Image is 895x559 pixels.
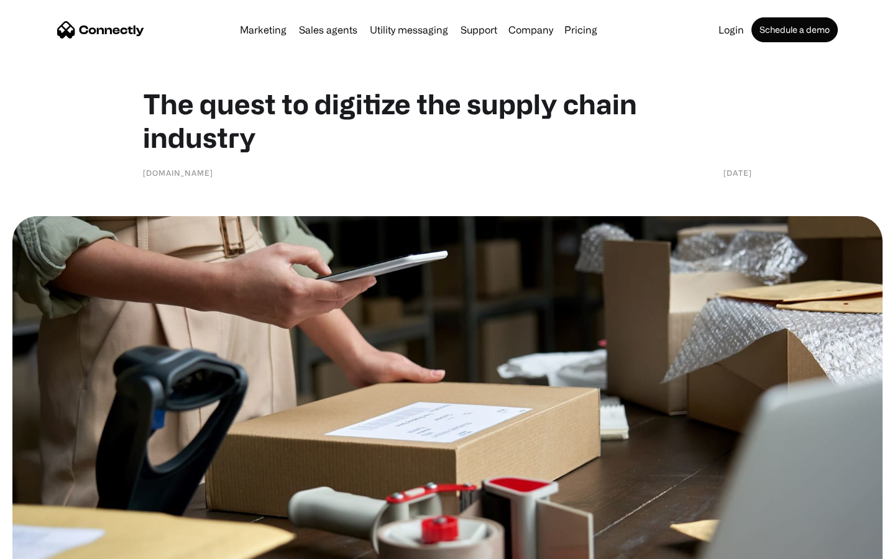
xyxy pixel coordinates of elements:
[365,25,453,35] a: Utility messaging
[751,17,838,42] a: Schedule a demo
[723,166,752,179] div: [DATE]
[235,25,291,35] a: Marketing
[143,87,752,154] h1: The quest to digitize the supply chain industry
[559,25,602,35] a: Pricing
[456,25,502,35] a: Support
[294,25,362,35] a: Sales agents
[12,537,75,555] aside: Language selected: English
[714,25,749,35] a: Login
[25,537,75,555] ul: Language list
[508,21,553,39] div: Company
[143,166,213,179] div: [DOMAIN_NAME]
